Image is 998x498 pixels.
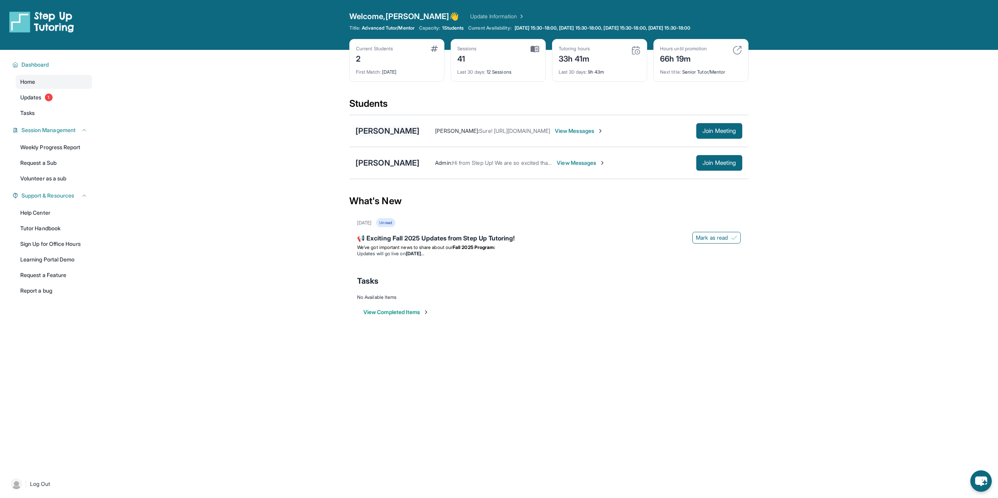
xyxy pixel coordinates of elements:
[733,46,742,55] img: card
[16,237,92,251] a: Sign Up for Office Hours
[356,125,419,136] div: [PERSON_NAME]
[25,479,27,489] span: |
[457,64,539,75] div: 12 Sessions
[696,234,728,242] span: Mark as read
[457,69,485,75] span: Last 30 days :
[515,25,690,31] span: [DATE] 15:30-18:00, [DATE] 15:30-18:00, [DATE] 15:30-18:00, [DATE] 15:30-18:00
[356,64,438,75] div: [DATE]
[555,127,603,135] span: View Messages
[16,75,92,89] a: Home
[702,161,736,165] span: Join Meeting
[16,253,92,267] a: Learning Portal Demo
[406,251,424,256] strong: [DATE]
[731,235,737,241] img: Mark as read
[349,11,459,22] span: Welcome, [PERSON_NAME] 👋
[479,127,550,134] span: Sure! [URL][DOMAIN_NAME]
[30,480,50,488] span: Log Out
[442,25,464,31] span: 1 Students
[419,25,441,31] span: Capacity:
[16,140,92,154] a: Weekly Progress Report
[357,233,741,244] div: 📢 Exciting Fall 2025 Updates from Step Up Tutoring!
[45,94,53,101] span: 1
[457,46,477,52] div: Sessions
[559,52,590,64] div: 33h 41m
[660,69,681,75] span: Next title :
[16,221,92,235] a: Tutor Handbook
[9,11,74,33] img: logo
[517,12,525,20] img: Chevron Right
[356,69,381,75] span: First Match :
[702,129,736,133] span: Join Meeting
[453,244,495,250] strong: Fall 2025 Program:
[599,160,605,166] img: Chevron-Right
[513,25,692,31] a: [DATE] 15:30-18:00, [DATE] 15:30-18:00, [DATE] 15:30-18:00, [DATE] 15:30-18:00
[20,78,35,86] span: Home
[21,61,49,69] span: Dashboard
[468,25,511,31] span: Current Availability:
[631,46,641,55] img: card
[435,159,452,166] span: Admin :
[559,64,641,75] div: 9h 43m
[16,268,92,282] a: Request a Feature
[597,128,603,134] img: Chevron-Right
[357,275,379,286] span: Tasks
[18,61,87,69] button: Dashboard
[431,46,438,52] img: card
[357,244,453,250] span: We’ve got important news to share about our
[660,64,742,75] div: Senior Tutor/Mentor
[16,284,92,298] a: Report a bug
[16,171,92,185] a: Volunteer as a sub
[970,470,992,492] button: chat-button
[356,157,419,168] div: [PERSON_NAME]
[559,46,590,52] div: Tutoring hours
[557,159,605,167] span: View Messages
[692,232,741,244] button: Mark as read
[356,46,393,52] div: Current Students
[11,479,22,489] img: user-img
[356,52,393,64] div: 2
[349,184,748,218] div: What's New
[531,46,539,53] img: card
[21,126,76,134] span: Session Management
[435,127,479,134] span: [PERSON_NAME] :
[8,475,92,493] a: |Log Out
[21,192,74,200] span: Support & Resources
[16,90,92,104] a: Updates1
[470,12,525,20] a: Update Information
[696,123,742,139] button: Join Meeting
[16,106,92,120] a: Tasks
[363,308,429,316] button: View Completed Items
[357,294,741,300] div: No Available Items
[457,52,477,64] div: 41
[362,25,414,31] span: Advanced Tutor/Mentor
[349,25,360,31] span: Title:
[559,69,587,75] span: Last 30 days :
[357,220,372,226] div: [DATE]
[18,126,87,134] button: Session Management
[18,192,87,200] button: Support & Resources
[16,156,92,170] a: Request a Sub
[696,155,742,171] button: Join Meeting
[357,251,741,257] li: Updates will go live on
[349,97,748,115] div: Students
[16,206,92,220] a: Help Center
[660,52,707,64] div: 66h 19m
[20,94,42,101] span: Updates
[376,218,395,227] div: Unread
[660,46,707,52] div: Hours until promotion
[20,109,35,117] span: Tasks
